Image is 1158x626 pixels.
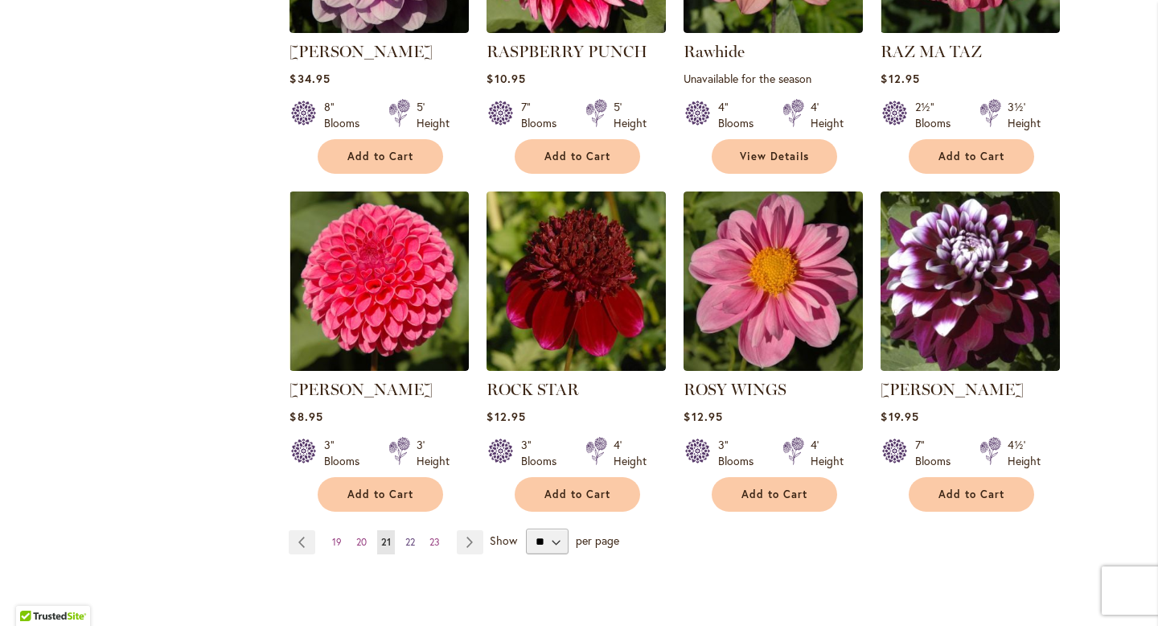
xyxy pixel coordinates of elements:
a: 20 [352,530,371,554]
button: Add to Cart [909,477,1034,512]
span: Add to Cart [544,488,610,501]
iframe: Launch Accessibility Center [12,569,57,614]
p: Unavailable for the season [684,71,863,86]
div: 4' Height [614,437,647,469]
a: [PERSON_NAME] [289,380,433,399]
a: [PERSON_NAME] [881,380,1024,399]
a: RASPBERRY PUNCH [487,42,647,61]
a: RAZ MA TAZ [881,42,982,61]
button: Add to Cart [909,139,1034,174]
a: 23 [425,530,444,554]
div: 3" Blooms [718,437,763,469]
div: 4½' Height [1008,437,1041,469]
div: 7" Blooms [915,437,960,469]
div: 3½' Height [1008,99,1041,131]
a: REBECCA LYNN [289,359,469,374]
span: 19 [332,536,342,548]
a: Rawhide [684,21,863,36]
span: 21 [381,536,391,548]
span: $10.95 [487,71,525,86]
div: 7" Blooms [521,99,566,131]
img: REBECCA LYNN [289,192,469,371]
a: RAZ MA TAZ [881,21,1060,36]
a: Ryan C [881,359,1060,374]
a: View Details [712,139,837,174]
a: ROSY WINGS [684,359,863,374]
button: Add to Cart [515,139,640,174]
button: Add to Cart [515,477,640,512]
div: 3" Blooms [324,437,369,469]
span: $34.95 [289,71,330,86]
a: Rawhide [684,42,745,61]
span: 23 [429,536,440,548]
span: $19.95 [881,409,918,424]
span: $12.95 [487,409,525,424]
span: per page [576,533,619,548]
span: 22 [405,536,415,548]
a: 22 [401,530,419,554]
div: 4' Height [811,99,844,131]
a: ROCK STAR [487,359,666,374]
a: 19 [328,530,346,554]
span: Add to Cart [544,150,610,163]
span: Add to Cart [347,488,413,501]
div: 4' Height [811,437,844,469]
div: 3' Height [417,437,450,469]
span: Add to Cart [938,150,1004,163]
button: Add to Cart [712,477,837,512]
a: ROCK STAR [487,380,579,399]
img: Ryan C [881,192,1060,371]
span: Show [490,533,517,548]
div: 5' Height [614,99,647,131]
a: [PERSON_NAME] [289,42,433,61]
span: View Details [740,150,809,163]
span: Add to Cart [347,150,413,163]
span: $8.95 [289,409,322,424]
img: ROSY WINGS [684,192,863,371]
span: 20 [356,536,367,548]
span: $12.95 [684,409,722,424]
button: Add to Cart [318,139,443,174]
span: Add to Cart [741,488,807,501]
button: Add to Cart [318,477,443,512]
div: 4" Blooms [718,99,763,131]
a: RASPBERRY PUNCH [487,21,666,36]
a: ROSY WINGS [684,380,786,399]
div: 5' Height [417,99,450,131]
div: 3" Blooms [521,437,566,469]
a: Randi Dawn [289,21,469,36]
img: ROCK STAR [487,192,666,371]
div: 2½" Blooms [915,99,960,131]
span: $12.95 [881,71,919,86]
div: 8" Blooms [324,99,369,131]
span: Add to Cart [938,488,1004,501]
